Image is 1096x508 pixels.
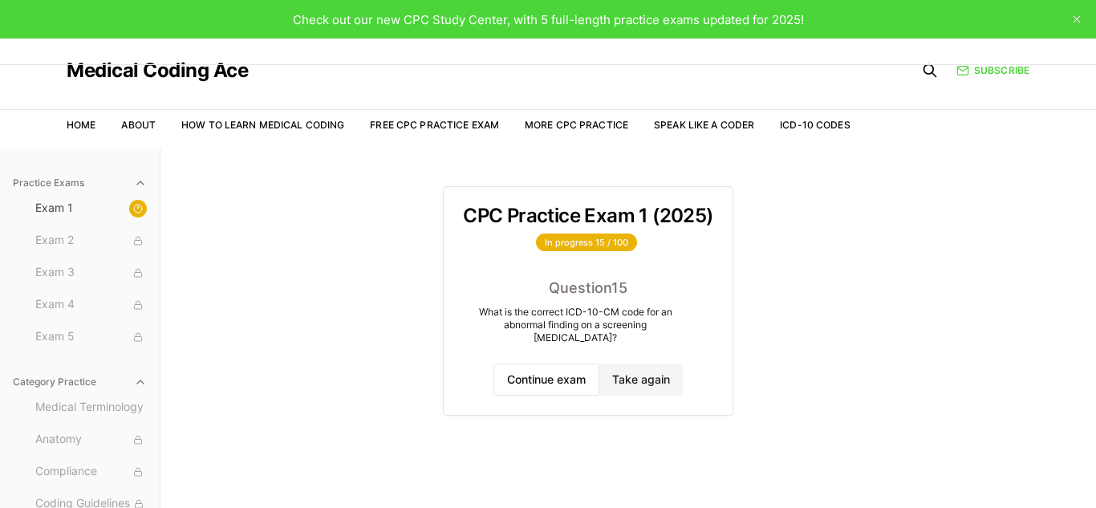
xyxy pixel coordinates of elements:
[67,119,95,131] a: Home
[654,119,754,131] a: Speak Like a Coder
[67,61,248,80] a: Medical Coding Ace
[1064,6,1090,32] button: close
[35,232,147,250] span: Exam 2
[536,234,637,251] div: In progress 15 / 100
[29,395,153,421] button: Medical Terminology
[35,328,147,346] span: Exam 5
[6,369,153,395] button: Category Practice
[35,264,147,282] span: Exam 3
[35,431,147,449] span: Anatomy
[29,228,153,254] button: Exam 2
[463,206,712,226] h3: CPC Practice Exam 1 (2025)
[29,427,153,453] button: Anatomy
[29,324,153,350] button: Exam 5
[29,196,153,221] button: Exam 1
[525,119,628,131] a: More CPC Practice
[121,119,156,131] a: About
[35,296,147,314] span: Exam 4
[370,119,499,131] a: Free CPC Practice Exam
[35,399,147,417] span: Medical Terminology
[181,119,344,131] a: How to Learn Medical Coding
[29,292,153,318] button: Exam 4
[463,306,688,344] div: What is the correct ICD-10-CM code for an abnormal finding on a screening [MEDICAL_DATA]?
[599,364,683,396] button: Take again
[780,119,850,131] a: ICD-10 Codes
[293,12,804,27] span: Check out our new CPC Study Center, with 5 full-length practice exams updated for 2025!
[6,170,153,196] button: Practice Exams
[29,459,153,485] button: Compliance
[35,463,147,481] span: Compliance
[956,63,1029,78] a: Subscribe
[29,260,153,286] button: Exam 3
[493,364,599,396] button: Continue exam
[35,200,147,217] span: Exam 1
[463,277,712,299] div: Question 15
